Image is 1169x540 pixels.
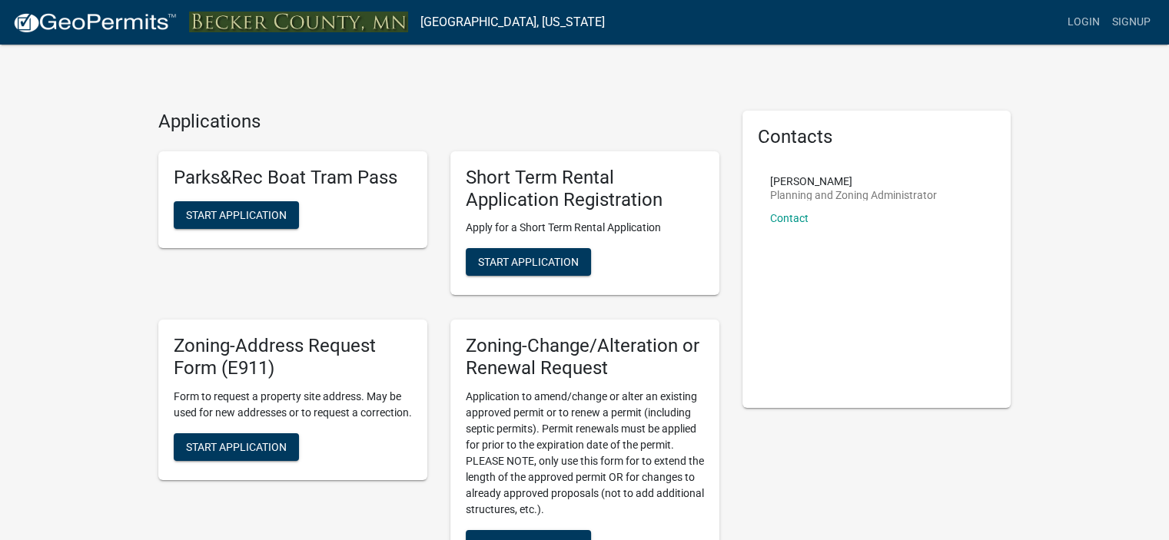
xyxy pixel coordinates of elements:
p: [PERSON_NAME] [770,176,937,187]
h5: Zoning-Change/Alteration or Renewal Request [466,335,704,379]
a: Contact [770,212,809,224]
h5: Contacts [758,126,996,148]
h5: Zoning-Address Request Form (E911) [174,335,412,379]
span: Start Application [186,208,287,220]
button: Start Application [466,248,591,276]
h4: Applications [158,111,719,133]
a: Signup [1106,8,1157,37]
p: Form to request a property site address. May be used for new addresses or to request a correction. [174,389,412,421]
span: Start Application [478,256,579,268]
img: Becker County, Minnesota [189,12,408,32]
a: [GEOGRAPHIC_DATA], [US_STATE] [420,9,605,35]
h5: Parks&Rec Boat Tram Pass [174,167,412,189]
a: Login [1061,8,1106,37]
p: Application to amend/change or alter an existing approved permit or to renew a permit (including ... [466,389,704,518]
h5: Short Term Rental Application Registration [466,167,704,211]
p: Planning and Zoning Administrator [770,190,937,200]
button: Start Application [174,433,299,461]
button: Start Application [174,201,299,229]
span: Start Application [186,440,287,452]
p: Apply for a Short Term Rental Application [466,220,704,236]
